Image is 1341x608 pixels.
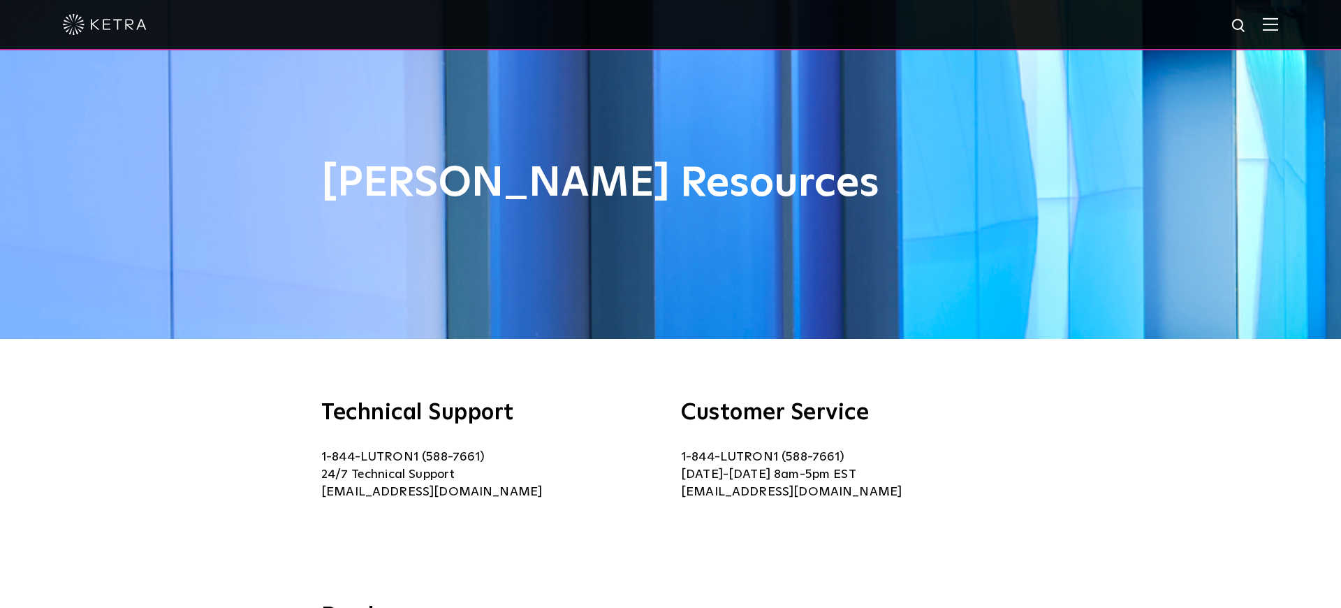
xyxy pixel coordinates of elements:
[321,449,660,501] p: 1-844-LUTRON1 (588-7661) 24/7 Technical Support
[321,402,660,424] h3: Technical Support
[681,449,1020,501] p: 1-844-LUTRON1 (588-7661) [DATE]-[DATE] 8am-5pm EST [EMAIL_ADDRESS][DOMAIN_NAME]
[1263,17,1278,31] img: Hamburger%20Nav.svg
[63,14,147,35] img: ketra-logo-2019-white
[321,486,542,498] a: [EMAIL_ADDRESS][DOMAIN_NAME]
[1231,17,1248,35] img: search icon
[681,402,1020,424] h3: Customer Service
[321,161,1020,207] h1: [PERSON_NAME] Resources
